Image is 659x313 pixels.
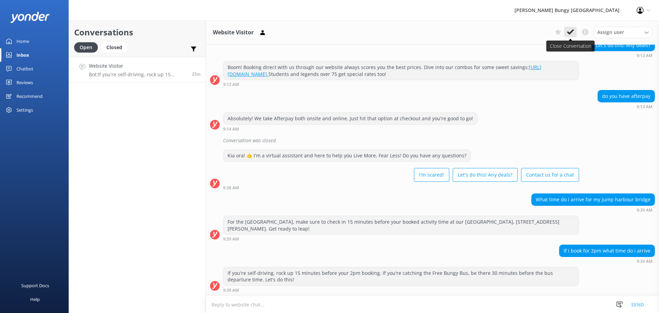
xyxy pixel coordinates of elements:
[591,53,655,58] div: Oct 05 2025 09:12am (UTC +13:00) Pacific/Auckland
[453,168,518,182] button: Let's do this! Any deals?
[594,27,652,38] div: Assign User
[10,12,50,23] img: yonder-white-logo.png
[30,292,40,306] div: Help
[16,103,33,117] div: Settings
[598,90,655,102] div: do you have afterpay
[414,168,449,182] button: I'm scared!
[521,168,579,182] button: Contact us for a chat
[89,62,187,70] h4: Website Visitor
[228,64,541,77] a: [URL][DOMAIN_NAME].
[69,57,206,82] a: Website VisitorBot:If you're self-driving, rock up 15 minutes before your 2pm booking. If you're ...
[597,29,624,36] span: Assign user
[192,71,200,77] span: Oct 05 2025 09:39am (UTC +13:00) Pacific/Auckland
[101,43,131,51] a: Closed
[223,185,579,190] div: Oct 05 2025 09:38am (UTC +13:00) Pacific/Auckland
[598,104,655,109] div: Oct 05 2025 09:13am (UTC +13:00) Pacific/Auckland
[16,48,29,62] div: Inbox
[223,127,239,131] strong: 9:14 AM
[16,76,33,89] div: Reviews
[637,259,652,264] strong: 9:39 AM
[223,288,579,292] div: Oct 05 2025 09:39am (UTC +13:00) Pacific/Auckland
[223,216,579,234] div: For the [GEOGRAPHIC_DATA], make sure to check in 15 minutes before your booked activity time at o...
[74,42,98,53] div: Open
[16,89,43,103] div: Recommend
[74,43,101,51] a: Open
[74,26,200,39] h2: Conversations
[637,105,652,109] strong: 9:13 AM
[532,194,655,205] div: What time do i arrive for my jump harbour bridge
[223,82,239,87] strong: 9:12 AM
[210,135,655,146] div: 2025-10-04T20:14:09.208
[637,54,652,58] strong: 9:12 AM
[531,208,655,212] div: Oct 05 2025 09:39am (UTC +13:00) Pacific/Auckland
[223,62,579,80] div: Boom! Booking direct with us through our website always scores you the best prices. Dive into our...
[21,279,49,292] div: Support Docs
[223,135,655,146] div: Conversation was closed.
[592,40,655,51] div: Let's do this! Any deals?
[213,28,254,37] h3: Website Visitor
[223,82,579,87] div: Oct 05 2025 09:12am (UTC +13:00) Pacific/Auckland
[223,150,471,161] div: Kia ora! 🤙 I'm a virtual assistant and here to help you Live More, Fear Less! Do you have any que...
[223,267,579,286] div: If you're self-driving, rock up 15 minutes before your 2pm booking. If you're catching the Free B...
[16,62,33,76] div: Chatbot
[223,237,239,241] strong: 9:39 AM
[559,259,655,264] div: Oct 05 2025 09:39am (UTC +13:00) Pacific/Auckland
[559,245,655,257] div: If i book for 2pm what time do i arrive
[101,42,127,53] div: Closed
[223,126,477,131] div: Oct 05 2025 09:14am (UTC +13:00) Pacific/Auckland
[223,113,477,124] div: Absolutely! We take Afterpay both onsite and online. Just hit that option at checkout and you're ...
[16,34,29,48] div: Home
[637,208,652,212] strong: 9:39 AM
[223,186,239,190] strong: 9:38 AM
[223,236,579,241] div: Oct 05 2025 09:39am (UTC +13:00) Pacific/Auckland
[89,71,187,78] p: Bot: If you're self-driving, rock up 15 minutes before your 2pm booking. If you're catching the F...
[223,288,239,292] strong: 9:39 AM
